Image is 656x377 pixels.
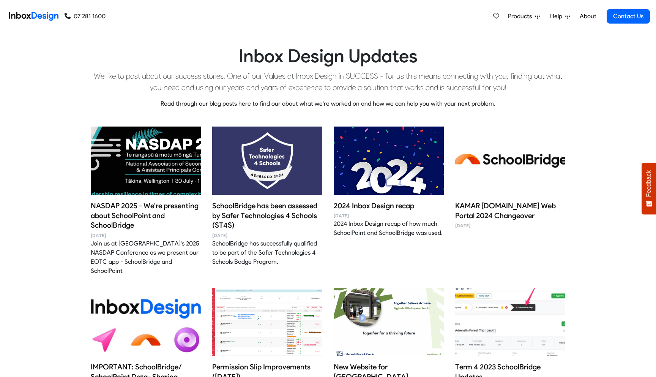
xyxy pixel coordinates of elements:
a: 07 281 1600 [65,12,106,21]
div: 2024 Inbox Design recap of how much SchoolPoint and SchoolBridge was used. [334,219,444,238]
span: Products [508,12,535,21]
a: SchoolBridge has been assessed by Safer Technologies 4 Schools (ST4S) image SchoolBridge has been... [212,127,322,267]
img: SchoolBridge has been assessed by Safer Technologies 4 Schools (ST4S) image [212,115,322,206]
img: Permission Slip Improvements (June 2024) image [212,276,322,367]
img: 2024 Inbox Design recap image [334,115,444,206]
span: Feedback [645,170,652,197]
div: SchoolBridge has successfully qualified to be part of the Safer Technologies 4 Schools Badge Prog... [212,239,322,266]
time: [DATE] [455,222,565,229]
p: We like to post about our success stories. One of our Values at Inbox Design in SUCCESS - for us ... [91,70,565,93]
time: [DATE] [334,212,444,219]
div: Join us at [GEOGRAPHIC_DATA]'s 2025 NASDAP Conference as we present our EOTC app - SchoolBridge a... [91,239,201,276]
a: Products [505,9,543,24]
a: Help [547,9,573,24]
img: IMPORTANT: SchoolBridge/ SchoolPoint Data- Sharing Information- NEW 2024 image [91,276,201,367]
img: Term 4 2023 SchoolBridge Updates image [455,276,565,367]
span: Help [550,12,565,21]
h4: SchoolBridge has been assessed by Safer Technologies 4 Schools (ST4S) [212,201,322,231]
h4: KAMAR [DOMAIN_NAME] Web Portal 2024 Changeover [455,201,565,221]
p: Read through our blog posts here to find our about what we're worked on and how we can help you w... [91,99,565,108]
h4: NASDAP 2025 - We're presenting about SchoolPoint and SchoolBridge [91,201,201,231]
time: [DATE] [212,232,322,239]
a: Contact Us [607,9,650,24]
h1: Inbox Design Updates [91,45,565,67]
a: About [577,9,598,24]
a: NASDAP 2025 - We're presenting about SchoolPoint and SchoolBridge image NASDAP 2025 - We're prese... [91,127,201,276]
img: NASDAP 2025 - We're presenting about SchoolPoint and SchoolBridge image [91,115,201,206]
a: KAMAR school.kiwi Web Portal 2024 Changeover image KAMAR [DOMAIN_NAME] Web Portal 2024 Changeover... [455,127,565,230]
a: 2024 Inbox Design recap image 2024 Inbox Design recap [DATE] 2024 Inbox Design recap of how much ... [334,127,444,238]
img: New Website for Whangaparāoa College image [334,276,444,367]
button: Feedback - Show survey [642,163,656,214]
time: [DATE] [91,232,201,239]
h4: 2024 Inbox Design recap [334,201,444,211]
img: KAMAR school.kiwi Web Portal 2024 Changeover image [455,115,565,206]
